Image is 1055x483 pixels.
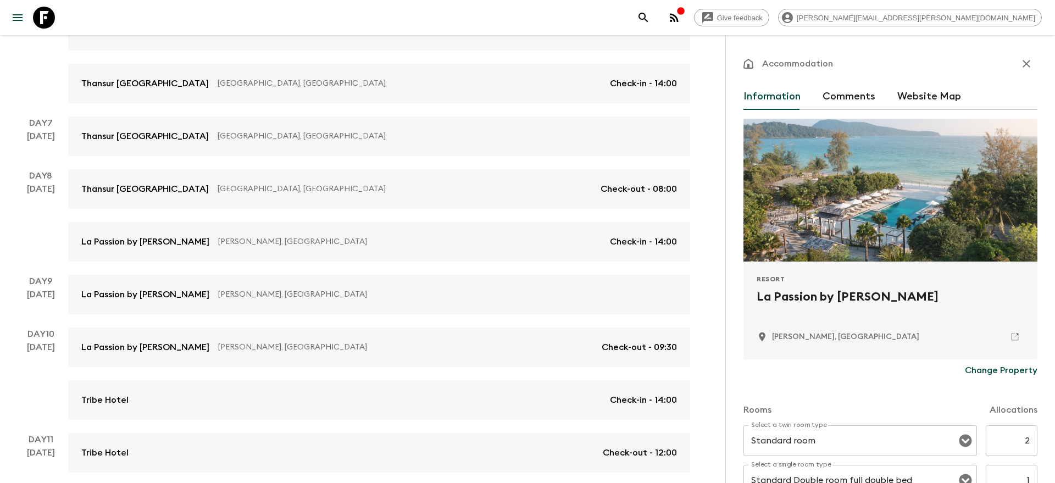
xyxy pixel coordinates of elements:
p: Tribe Hotel [81,393,129,407]
p: Tribe Hotel [81,446,129,459]
label: Select a single room type [751,460,831,469]
button: menu [7,7,29,29]
label: Select a twin room type [751,420,827,430]
p: [GEOGRAPHIC_DATA], [GEOGRAPHIC_DATA] [218,184,592,195]
button: search adventures [632,7,654,29]
a: Tribe HotelCheck-out - 12:00 [68,433,690,473]
p: Day 8 [13,169,68,182]
a: La Passion by [PERSON_NAME][PERSON_NAME], [GEOGRAPHIC_DATA]Check-out - 09:30 [68,327,690,367]
p: Day 7 [13,116,68,130]
a: La Passion by [PERSON_NAME][PERSON_NAME], [GEOGRAPHIC_DATA]Check-in - 14:00 [68,222,690,262]
div: [DATE] [27,341,55,420]
p: Check-in - 14:00 [610,235,677,248]
a: Tribe HotelCheck-in - 14:00 [68,380,690,420]
p: Check-out - 08:00 [601,182,677,196]
p: Day 9 [13,275,68,288]
p: Accommodation [762,57,833,70]
a: Give feedback [694,9,769,26]
p: La Passion by [PERSON_NAME] [81,288,209,301]
p: [PERSON_NAME], [GEOGRAPHIC_DATA] [218,342,593,353]
p: Day 10 [13,327,68,341]
p: Day 11 [13,433,68,446]
button: Information [743,84,801,110]
div: [DATE] [27,288,55,314]
div: Photo of La Passion by Achariyak [743,119,1037,262]
a: La Passion by [PERSON_NAME][PERSON_NAME], [GEOGRAPHIC_DATA] [68,275,690,314]
p: La Passion by [PERSON_NAME] [81,341,209,354]
span: Resort [757,275,785,284]
p: La Passion by [PERSON_NAME] [81,235,209,248]
div: [DATE] [27,130,55,156]
p: [GEOGRAPHIC_DATA], [GEOGRAPHIC_DATA] [218,78,601,89]
span: [PERSON_NAME][EMAIL_ADDRESS][PERSON_NAME][DOMAIN_NAME] [791,14,1041,22]
span: Give feedback [711,14,769,22]
p: Change Property [965,364,1037,377]
h2: La Passion by [PERSON_NAME] [757,288,1024,323]
p: Check-in - 14:00 [610,393,677,407]
p: Allocations [990,403,1037,417]
a: Thansur [GEOGRAPHIC_DATA][GEOGRAPHIC_DATA], [GEOGRAPHIC_DATA]Check-in - 14:00 [68,64,690,103]
p: Check-out - 09:30 [602,341,677,354]
button: Change Property [965,359,1037,381]
a: Thansur [GEOGRAPHIC_DATA][GEOGRAPHIC_DATA], [GEOGRAPHIC_DATA]Check-out - 08:00 [68,169,690,209]
a: Thansur [GEOGRAPHIC_DATA][GEOGRAPHIC_DATA], [GEOGRAPHIC_DATA] [68,116,690,156]
p: Thansur [GEOGRAPHIC_DATA] [81,130,209,143]
button: Open [958,433,973,448]
p: Koh Rong Sanloem, Cambodia [772,331,919,342]
button: Comments [823,84,875,110]
button: Website Map [897,84,961,110]
p: [PERSON_NAME], [GEOGRAPHIC_DATA] [218,236,601,247]
p: [GEOGRAPHIC_DATA], [GEOGRAPHIC_DATA] [218,131,668,142]
div: [DATE] [27,446,55,473]
div: [PERSON_NAME][EMAIL_ADDRESS][PERSON_NAME][DOMAIN_NAME] [778,9,1042,26]
p: Thansur [GEOGRAPHIC_DATA] [81,182,209,196]
p: [PERSON_NAME], [GEOGRAPHIC_DATA] [218,289,668,300]
div: [DATE] [27,24,55,103]
p: Rooms [743,403,771,417]
p: Check-in - 14:00 [610,77,677,90]
p: Check-out - 12:00 [603,446,677,459]
div: [DATE] [27,182,55,262]
p: Thansur [GEOGRAPHIC_DATA] [81,77,209,90]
